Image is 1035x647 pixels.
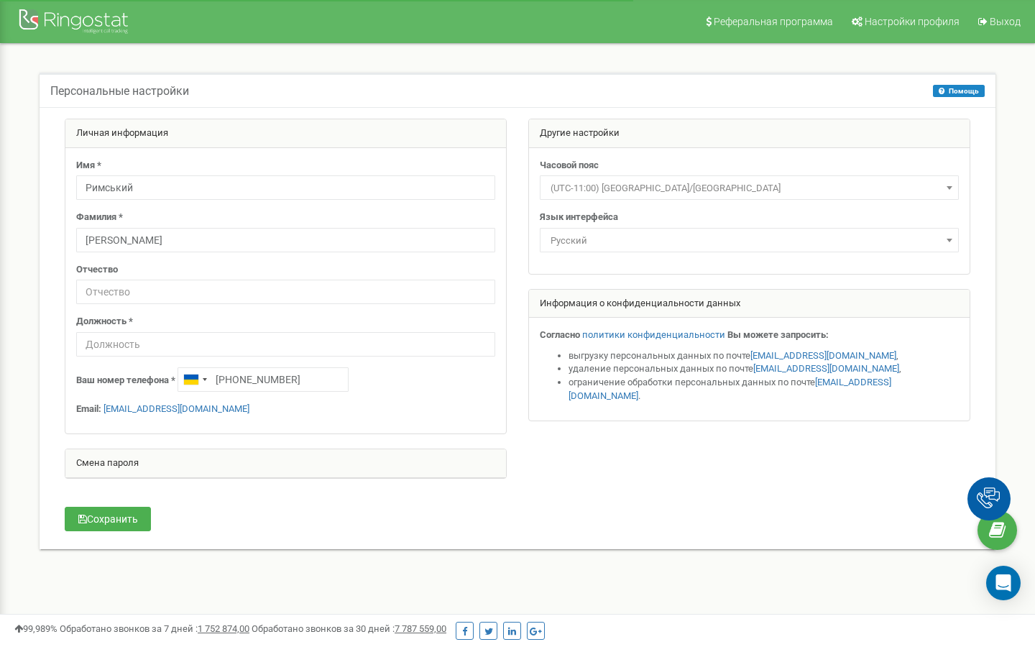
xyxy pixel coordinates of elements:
span: (UTC-11:00) Pacific/Midway [540,175,959,200]
label: Отчество [76,263,118,277]
div: Смена пароля [65,449,506,478]
span: Настройки профиля [865,16,960,27]
label: Должность * [76,315,133,329]
strong: Email: [76,403,101,414]
a: [EMAIL_ADDRESS][DOMAIN_NAME] [569,377,891,401]
u: 1 752 874,00 [198,623,249,634]
a: [EMAIL_ADDRESS][DOMAIN_NAME] [753,363,899,374]
input: Должность [76,332,495,357]
strong: Согласно [540,329,580,340]
input: Имя [76,175,495,200]
a: [EMAIL_ADDRESS][DOMAIN_NAME] [750,350,896,361]
button: Сохранить [65,507,151,531]
button: Помощь [933,85,985,97]
u: 7 787 559,00 [395,623,446,634]
input: Отчество [76,280,495,304]
label: Язык интерфейса [540,211,618,224]
span: 99,989% [14,623,57,634]
span: Выход [990,16,1021,27]
li: выгрузку персональных данных по почте , [569,349,959,363]
div: Другие настройки [529,119,970,148]
strong: Вы можете запросить: [727,329,829,340]
span: Русский [540,228,959,252]
label: Часовой пояс [540,159,599,173]
input: Фамилия [76,228,495,252]
span: Обработано звонков за 30 дней : [252,623,446,634]
div: Telephone country code [178,368,211,391]
label: Ваш номер телефона * [76,374,175,387]
span: Русский [545,231,954,251]
span: (UTC-11:00) Pacific/Midway [545,178,954,198]
div: Информация о конфиденциальности данных [529,290,970,318]
a: [EMAIL_ADDRESS][DOMAIN_NAME] [103,403,249,414]
div: Open Intercom Messenger [986,566,1021,600]
li: удаление персональных данных по почте , [569,362,959,376]
span: Реферальная программа [714,16,833,27]
input: +1-800-555-55-55 [178,367,349,392]
li: ограничение обработки персональных данных по почте . [569,376,959,403]
div: Личная информация [65,119,506,148]
label: Имя * [76,159,101,173]
h5: Персональные настройки [50,85,189,98]
label: Фамилия * [76,211,123,224]
a: политики конфиденциальности [582,329,725,340]
span: Обработано звонков за 7 дней : [60,623,249,634]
